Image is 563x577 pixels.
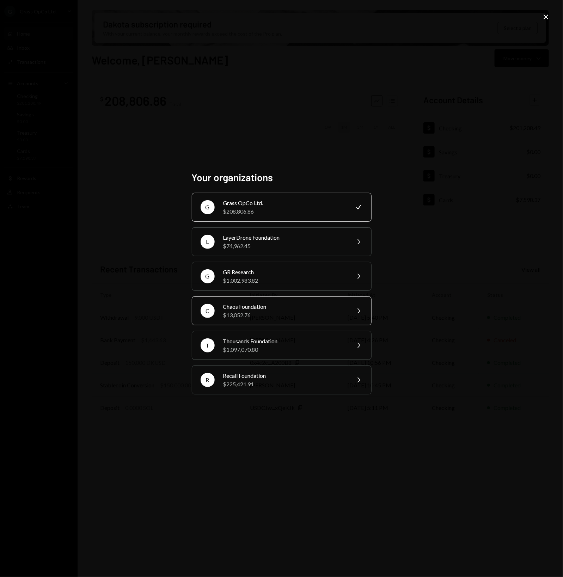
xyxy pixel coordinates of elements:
button: LLayerDrone Foundation$74,962.45 [192,227,372,256]
h2: Your organizations [192,171,372,184]
button: GGrass OpCo Ltd.$208,806.86 [192,193,372,222]
button: CChaos Foundation$13,052.76 [192,296,372,325]
div: Grass OpCo Ltd. [223,199,346,207]
div: $225,421.91 [223,380,346,388]
div: $13,052.76 [223,311,346,319]
button: GGR Research$1,002,983.82 [192,262,372,291]
div: L [201,235,215,249]
div: GR Research [223,268,346,276]
div: G [201,269,215,283]
div: $1,097,070.80 [223,345,346,354]
div: G [201,200,215,214]
div: T [201,338,215,352]
div: $1,002,983.82 [223,276,346,285]
div: LayerDrone Foundation [223,233,346,242]
button: RRecall Foundation$225,421.91 [192,366,372,394]
div: Chaos Foundation [223,302,346,311]
button: TThousands Foundation$1,097,070.80 [192,331,372,360]
div: Thousands Foundation [223,337,346,345]
div: $208,806.86 [223,207,346,216]
div: $74,962.45 [223,242,346,250]
div: Recall Foundation [223,372,346,380]
div: R [201,373,215,387]
div: C [201,304,215,318]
